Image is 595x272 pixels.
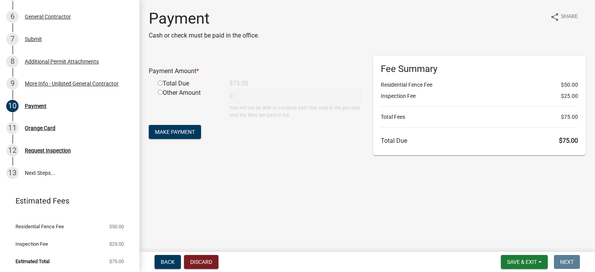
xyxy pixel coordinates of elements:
[561,113,578,121] span: $75.00
[561,81,578,89] span: $50.00
[6,55,19,68] div: 8
[25,36,42,42] div: Submit
[554,255,580,269] button: Next
[6,167,19,179] div: 13
[15,241,48,246] span: Inspection Fee
[561,92,578,100] span: $25.00
[381,81,578,89] li: Residential Fence Fee
[184,255,218,269] button: Discard
[6,10,19,23] div: 6
[25,14,71,19] div: General Contractor
[6,100,19,112] div: 10
[25,81,119,86] div: More Info - Unlisted General Contractor
[25,103,46,109] div: Payment
[6,193,127,209] a: Estimated Fees
[155,129,195,135] span: Make Payment
[501,255,548,269] button: Save & Exit
[381,137,578,144] h6: Total Due
[507,259,537,265] span: Save & Exit
[152,79,224,88] div: Total Due
[149,9,259,28] h1: Payment
[152,88,224,119] div: Other Amount
[381,113,578,121] li: Total Fees
[544,9,584,24] button: shareShare
[155,255,181,269] button: Back
[25,59,99,64] div: Additional Permit Attachments
[6,122,19,134] div: 11
[559,137,578,144] span: $75.00
[109,259,124,264] span: $75.00
[15,259,50,264] span: Estimated Total
[561,12,578,22] span: Share
[381,63,578,75] h6: Fee Summary
[6,77,19,90] div: 9
[25,148,71,153] div: Request Inspection
[25,125,55,131] div: Orange Card
[381,92,578,100] li: Inspection Fee
[161,259,175,265] span: Back
[550,12,559,22] i: share
[560,259,574,265] span: Next
[149,31,259,40] p: Cash or check must be paid in the office.
[109,241,124,246] span: $25.00
[15,224,64,229] span: Residential Fence Fee
[6,144,19,157] div: 12
[109,224,124,229] span: $50.00
[6,33,19,45] div: 7
[143,67,367,76] div: Payment Amount
[149,125,201,139] button: Make Payment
